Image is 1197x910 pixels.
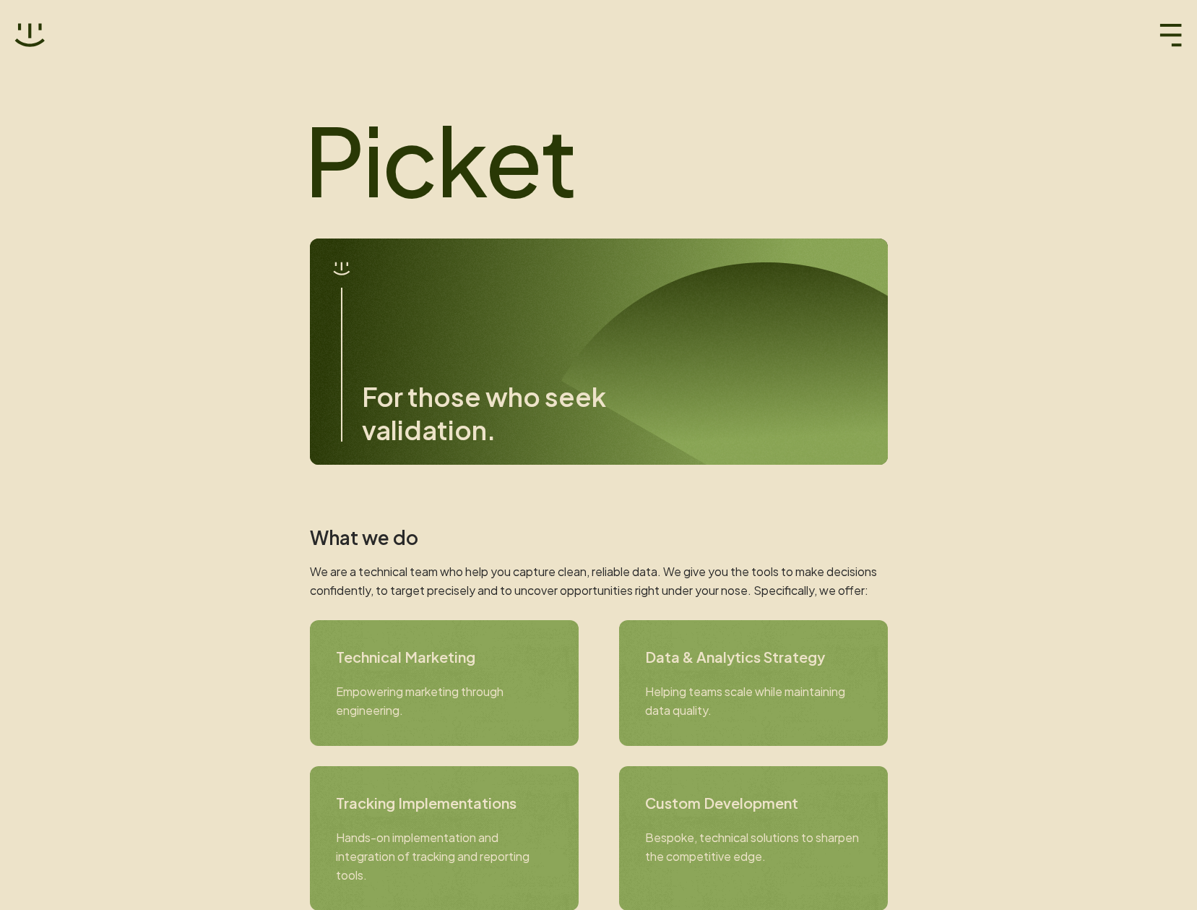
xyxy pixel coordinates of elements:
h3: For those who seek validation. [362,380,651,447]
p: Hands-on implementation and integration of tracking and reporting tools. [336,828,553,885]
h3: Technical Marketing [336,646,553,668]
p: Bespoke, technical solutions to sharpen the competitive edge. [645,828,862,866]
h2: What we do [310,526,888,549]
p: Empowering marketing through engineering. [336,682,553,720]
p: Helping teams scale while maintaining data quality. [645,682,862,720]
h3: Custom Development [645,792,862,814]
h3: Tracking Implementations [336,792,553,814]
h3: Data & Analytics Strategy [645,646,862,668]
p: We are a technical team who help you capture clean, reliable data. We give you the tools to make ... [310,562,888,600]
h1: Picket [304,108,882,210]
